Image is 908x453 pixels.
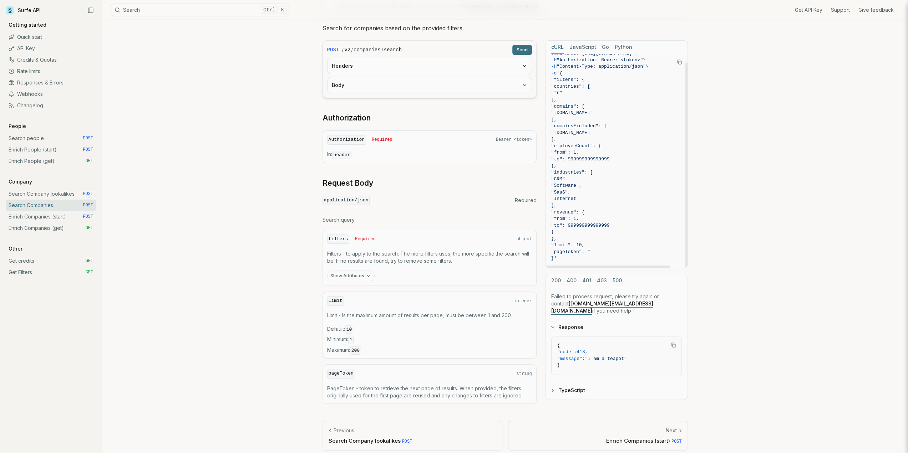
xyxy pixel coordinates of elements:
a: Give feedback [858,6,894,14]
span: POST [83,147,93,153]
a: Surfe API [6,5,41,16]
kbd: K [279,6,286,14]
span: }, [551,236,557,241]
a: Get credits GET [6,255,96,267]
button: Response [546,318,688,336]
code: filters [327,235,350,244]
span: "revenue": { [551,210,585,215]
code: Authorization [327,135,366,145]
span: / [351,46,353,53]
span: ], [551,137,557,142]
p: Enrich Companies (start) [514,437,682,444]
code: limit [327,296,344,306]
a: Credits & Quotas [6,54,96,66]
button: Go [602,41,609,54]
span: "pageToken": "" [551,249,593,254]
p: Company [6,178,35,185]
button: Copy Text [668,340,679,350]
span: "industries": [ [551,170,593,175]
p: Next [666,427,677,434]
span: "[DOMAIN_NAME]" [551,130,593,135]
a: API Key [6,43,96,54]
span: "to": 999999999999999 [551,156,610,162]
a: Get API Key [795,6,822,14]
span: , [585,349,588,355]
span: "domainsExcluded": [ [551,123,607,129]
p: In: [327,151,532,159]
span: '{ [557,71,562,76]
span: "I am a teapot" [585,356,627,361]
button: Python [615,41,632,54]
span: POST [83,214,93,220]
button: 401 [582,274,591,287]
span: POST [671,439,682,444]
span: "message" [557,356,582,361]
span: Required [515,197,537,204]
span: "Authorization: Bearer <token>" [557,57,643,63]
code: search [384,46,402,53]
a: Quick start [6,31,96,43]
span: "SaaS", [551,190,571,195]
a: Get Filters GET [6,267,96,278]
span: : [582,356,585,361]
span: "Internet" [551,196,579,201]
span: "employeeCount": { [551,143,601,149]
code: header [332,151,352,159]
button: 400 [567,274,577,287]
button: 500 [613,274,622,287]
div: Response [546,336,688,381]
span: : [574,349,577,355]
span: POST [83,191,93,197]
span: -H [551,64,557,69]
p: Getting started [6,21,49,29]
span: GET [85,225,93,231]
span: "to": 999999999999999 [551,223,610,228]
p: PageToken - token to retrieve the next page of results. When provided, the filters originally use... [327,385,532,399]
a: Enrich People (start) POST [6,144,96,155]
span: Maximum : [327,346,532,354]
p: Filters - to apply to the search. The more filters uses, the more specific the search will be. If... [327,250,532,264]
span: "limit": 10, [551,242,585,248]
span: POST [83,202,93,208]
kbd: Ctrl [261,6,278,14]
span: "Software", [551,183,582,188]
span: } [557,362,560,368]
span: integer [514,298,532,304]
span: Required [355,236,376,242]
button: Show Attributes [327,271,375,281]
a: Search people POST [6,133,96,144]
p: Search Company lookalikes [329,437,496,444]
button: Collapse Sidebar [85,5,96,16]
button: SearchCtrlK [111,4,289,16]
code: companies [354,46,381,53]
a: Enrich Companies (start) POST [6,211,96,222]
span: "CRM", [551,176,568,182]
span: } [551,229,554,235]
span: ], [551,97,557,102]
a: Enrich People (get) GET [6,155,96,167]
a: Authorization [323,113,371,123]
span: GET [85,158,93,164]
span: Bearer <token> [496,137,532,143]
span: -d [551,71,557,76]
span: "from": 1, [551,216,579,221]
span: ], [551,117,557,122]
a: Changelog [6,100,96,111]
span: POST [83,135,93,141]
span: "domains": [ [551,104,585,109]
span: string [516,371,532,377]
span: GET [85,269,93,275]
button: JavaScript [569,41,596,54]
span: }, [551,163,557,169]
button: 403 [597,274,607,287]
span: ], [551,203,557,208]
button: 200 [551,274,561,287]
a: Responses & Errors [6,77,96,88]
a: Search Company lookalikes POST [6,188,96,200]
span: "countries": [ [551,84,590,89]
button: Send [512,45,532,55]
button: TypeScript [546,381,688,400]
button: Headers [328,58,532,74]
code: 1 [348,336,354,344]
span: "from": 1, [551,150,579,155]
